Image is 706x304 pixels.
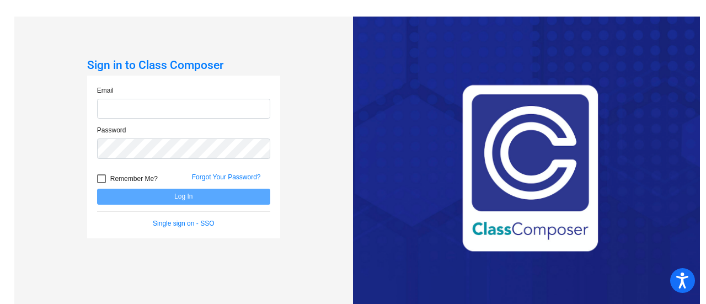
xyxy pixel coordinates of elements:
[97,189,270,205] button: Log In
[87,58,280,72] h3: Sign in to Class Composer
[110,172,158,185] span: Remember Me?
[97,125,126,135] label: Password
[153,220,214,227] a: Single sign on - SSO
[97,86,114,95] label: Email
[192,173,261,181] a: Forgot Your Password?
